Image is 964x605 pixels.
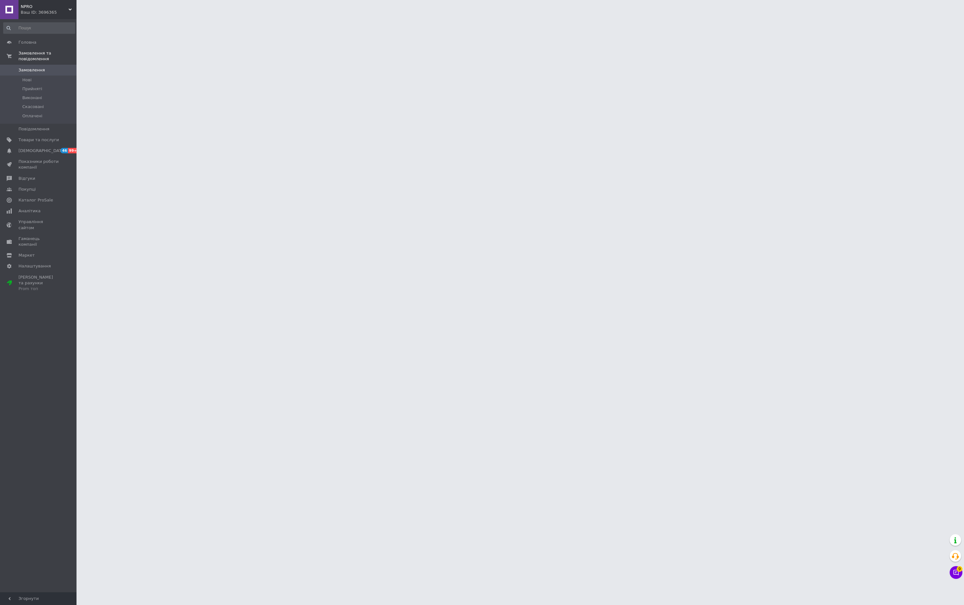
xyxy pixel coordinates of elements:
span: Налаштування [18,263,51,269]
span: Замовлення та повідомлення [18,50,77,62]
span: Аналітика [18,208,40,214]
span: Товари та послуги [18,137,59,143]
span: Повідомлення [18,126,49,132]
span: 46 [61,148,68,153]
span: Прийняті [22,86,42,92]
span: NPRO [21,4,69,10]
span: 99+ [68,148,78,153]
span: [PERSON_NAME] та рахунки [18,274,59,292]
span: Головна [18,40,36,45]
div: Ваш ID: 3696365 [21,10,77,15]
span: Маркет [18,252,35,258]
span: Нові [22,77,32,83]
span: Управління сайтом [18,219,59,230]
div: Prom топ [18,286,59,292]
span: Показники роботи компанії [18,159,59,170]
span: Замовлення [18,67,45,73]
span: Скасовані [22,104,44,110]
span: Покупці [18,186,36,192]
input: Пошук [3,22,75,34]
span: [DEMOGRAPHIC_DATA] [18,148,66,154]
span: Каталог ProSale [18,197,53,203]
span: 9 [957,566,962,572]
button: Чат з покупцем9 [950,566,962,579]
span: Відгуки [18,176,35,181]
span: Виконані [22,95,42,101]
span: Оплачені [22,113,42,119]
span: Гаманець компанії [18,236,59,247]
